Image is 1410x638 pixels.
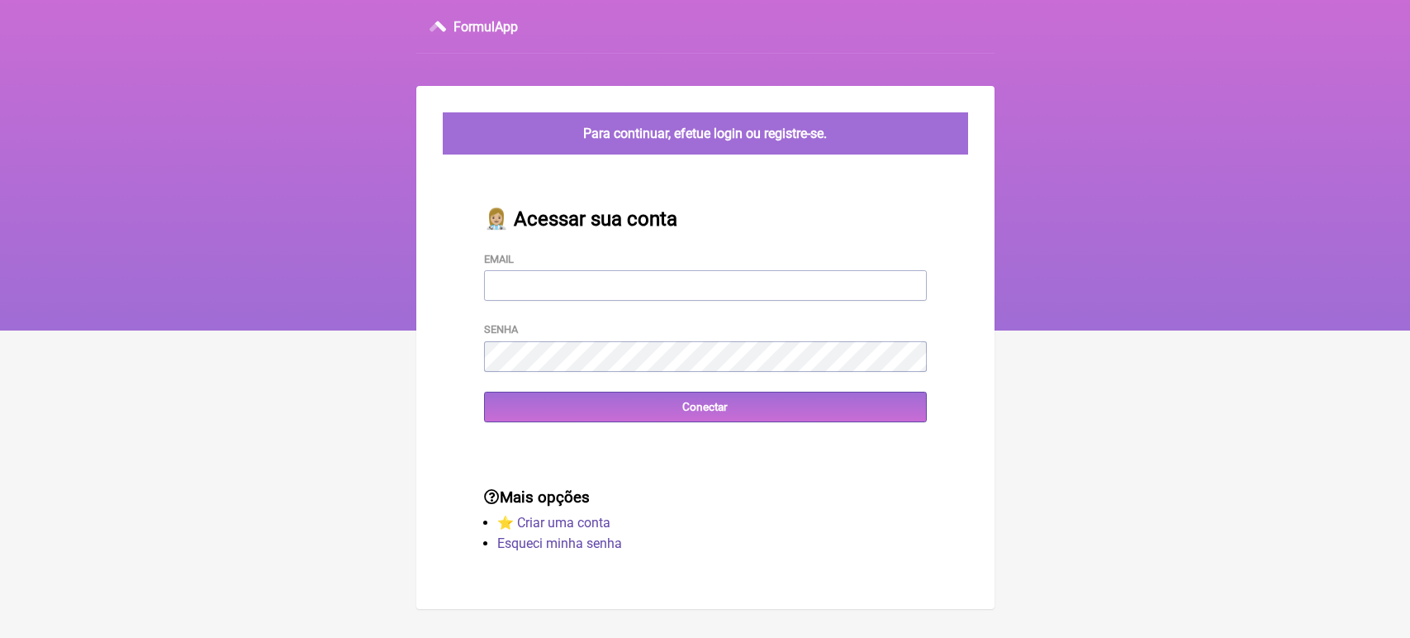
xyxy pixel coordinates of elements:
[484,488,927,507] h3: Mais opções
[484,253,514,265] label: Email
[443,112,968,155] div: Para continuar, efetue login ou registre-se.
[497,515,610,531] a: ⭐️ Criar uma conta
[484,323,518,336] label: Senha
[484,207,927,231] h2: 👩🏼‍⚕️ Acessar sua conta
[484,392,927,422] input: Conectar
[453,19,518,35] h3: FormulApp
[497,536,622,551] a: Esqueci minha senha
